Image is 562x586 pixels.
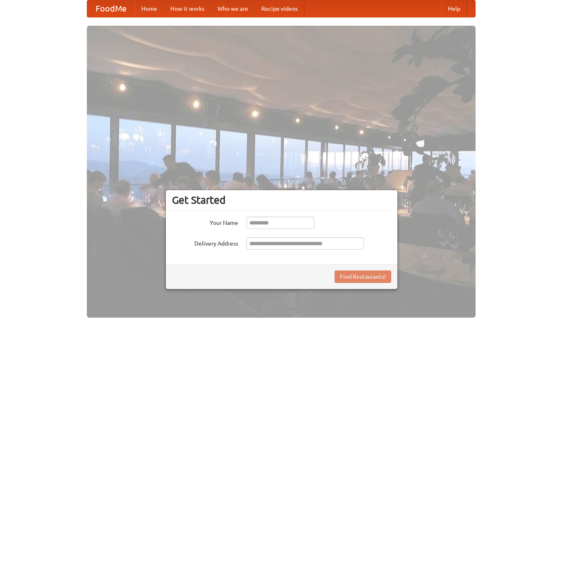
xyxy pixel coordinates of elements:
[255,0,304,17] a: Recipe videos
[172,194,391,206] h3: Get Started
[135,0,164,17] a: Home
[172,237,238,248] label: Delivery Address
[441,0,467,17] a: Help
[172,217,238,227] label: Your Name
[164,0,211,17] a: How it works
[211,0,255,17] a: Who we are
[335,270,391,283] button: Find Restaurants!
[87,0,135,17] a: FoodMe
